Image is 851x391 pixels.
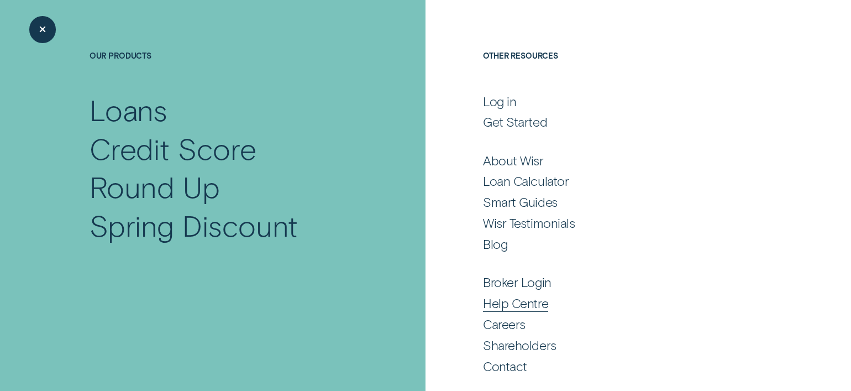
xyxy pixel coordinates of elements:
[483,93,516,110] div: Log in
[483,114,761,130] a: Get Started
[483,194,557,210] div: Smart Guides
[483,194,761,210] a: Smart Guides
[90,91,168,129] div: Loans
[483,93,761,110] a: Log in
[483,316,526,332] div: Careers
[483,236,507,252] div: Blog
[483,358,761,374] a: Contact
[483,153,761,169] a: About Wisr
[483,173,569,189] div: Loan Calculator
[90,168,364,206] a: Round Up
[483,316,761,332] a: Careers
[29,16,56,43] button: Close Menu
[483,173,761,189] a: Loan Calculator
[483,153,543,169] div: About Wisr
[483,215,575,231] div: Wisr Testimonials
[483,114,547,130] div: Get Started
[483,274,761,290] a: Broker Login
[483,215,761,231] a: Wisr Testimonials
[483,236,761,252] a: Blog
[483,337,556,353] div: Shareholders
[90,206,298,245] div: Spring Discount
[90,206,364,245] a: Spring Discount
[90,129,256,168] div: Credit Score
[483,295,761,311] a: Help Centre
[483,358,527,374] div: Contact
[483,337,761,353] a: Shareholders
[483,51,761,91] h4: Other Resources
[90,129,364,168] a: Credit Score
[90,168,220,206] div: Round Up
[90,51,364,91] h4: Our Products
[483,295,548,311] div: Help Centre
[483,274,551,290] div: Broker Login
[90,91,364,129] a: Loans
